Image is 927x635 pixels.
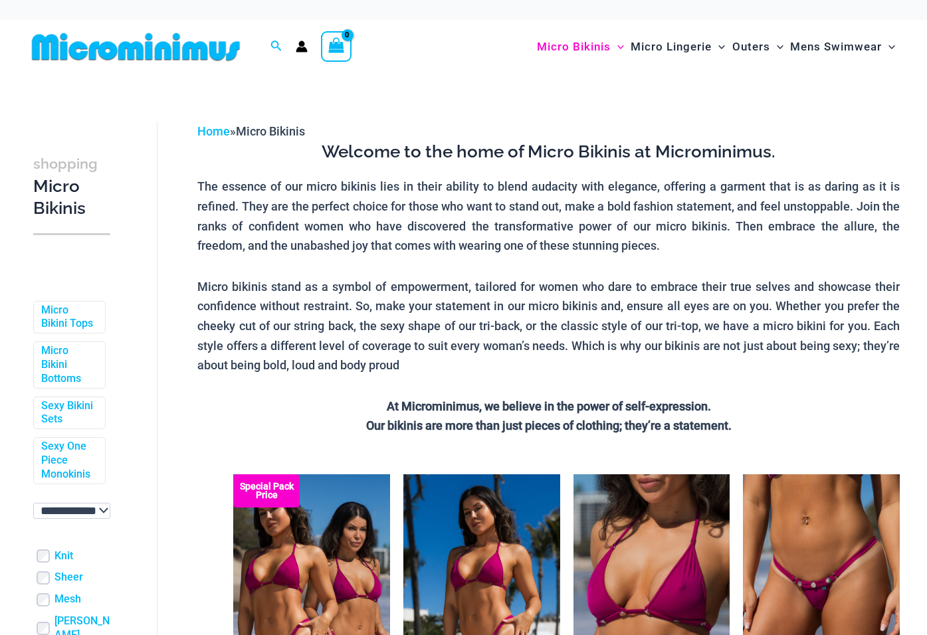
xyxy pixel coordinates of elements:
span: Mens Swimwear [790,30,882,64]
img: MM SHOP LOGO FLAT [27,32,245,62]
select: wpc-taxonomy-pa_color-745982 [33,503,110,519]
a: Search icon link [270,39,282,55]
strong: At Microminimus, we believe in the power of self-expression. [387,399,711,413]
a: Sexy One Piece Monokinis [41,440,95,481]
span: » [197,124,305,138]
a: View Shopping Cart, empty [321,31,352,62]
a: Micro BikinisMenu ToggleMenu Toggle [534,27,627,67]
a: Knit [54,549,73,563]
a: OutersMenu ToggleMenu Toggle [729,27,787,67]
a: Micro Bikini Tops [41,304,95,331]
p: The essence of our micro bikinis lies in their ability to blend audacity with elegance, offering ... [197,177,900,256]
h3: Welcome to the home of Micro Bikinis at Microminimus. [197,141,900,163]
h3: Micro Bikinis [33,152,110,220]
span: Micro Bikinis [236,124,305,138]
span: Menu Toggle [611,30,624,64]
a: Micro LingerieMenu ToggleMenu Toggle [627,27,728,67]
nav: Site Navigation [532,25,900,69]
span: Menu Toggle [770,30,783,64]
p: Micro bikinis stand as a symbol of empowerment, tailored for women who dare to embrace their true... [197,277,900,376]
strong: Our bikinis are more than just pieces of clothing; they’re a statement. [366,418,732,432]
a: Mens SwimwearMenu ToggleMenu Toggle [787,27,898,67]
span: Micro Lingerie [631,30,712,64]
a: Mesh [54,592,81,606]
span: Outers [732,30,770,64]
span: Menu Toggle [882,30,895,64]
a: Account icon link [296,41,308,52]
span: Menu Toggle [712,30,725,64]
b: Special Pack Price [233,482,300,499]
span: Micro Bikinis [537,30,611,64]
a: Sexy Bikini Sets [41,399,95,427]
a: Micro Bikini Bottoms [41,344,95,385]
a: Home [197,124,230,138]
span: shopping [33,155,98,172]
a: Sheer [54,571,83,585]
